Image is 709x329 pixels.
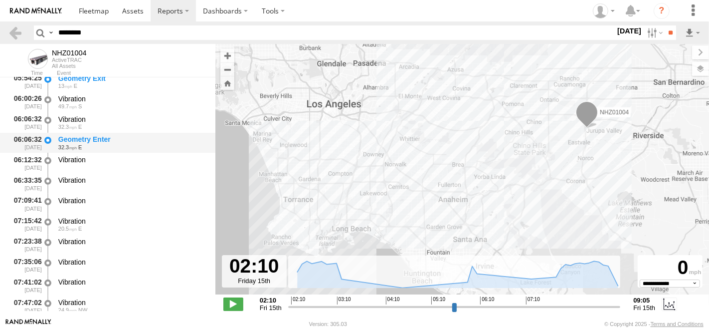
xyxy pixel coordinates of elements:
[58,94,206,103] div: Vibration
[78,103,82,109] span: Heading: 181
[47,25,55,40] label: Search Query
[8,134,43,152] div: 06:06:32 [DATE]
[58,258,206,267] div: Vibration
[8,297,43,316] div: 07:47:02 [DATE]
[58,226,77,232] span: 20.5
[8,256,43,275] div: 07:35:06 [DATE]
[58,144,77,150] span: 32.3
[589,3,618,18] div: Zulema McIntosch
[8,277,43,295] div: 07:41:02 [DATE]
[8,113,43,132] div: 06:06:32 [DATE]
[291,297,305,305] span: 02:10
[260,297,282,304] strong: 02:10
[223,298,243,311] label: Play/Stop
[220,49,234,62] button: Zoom in
[58,115,206,124] div: Vibration
[480,297,494,305] span: 06:10
[52,57,87,63] div: ActiveTRAC
[8,174,43,193] div: 06:33:35 [DATE]
[58,176,206,185] div: Vibration
[337,297,351,305] span: 03:10
[260,304,282,312] span: Fri 15th Aug 2025
[78,307,87,313] span: Heading: 294
[78,124,82,130] span: Heading: 71
[600,108,629,115] span: NHZ01004
[58,103,77,109] span: 49.7
[58,217,206,226] div: Vibration
[58,237,206,246] div: Vibration
[643,25,665,40] label: Search Filter Options
[74,83,77,89] span: Heading: 99
[8,236,43,254] div: 07:23:38 [DATE]
[8,25,22,40] a: Back to previous Page
[78,226,82,232] span: Heading: 70
[8,72,43,91] div: 05:54:25 [DATE]
[52,49,87,57] div: NHZ01004 - View Asset History
[58,83,72,89] span: 13
[8,71,43,76] div: Time
[8,215,43,234] div: 07:15:42 [DATE]
[431,297,445,305] span: 05:10
[10,7,62,14] img: rand-logo.svg
[684,25,701,40] label: Export results as...
[58,155,206,164] div: Vibration
[57,71,215,76] div: Event
[58,307,77,313] span: 24.9
[52,63,87,69] div: All Assets
[654,3,670,19] i: ?
[58,124,77,130] span: 32.3
[633,304,655,312] span: Fri 15th Aug 2025
[58,74,206,83] div: Geometry Exit
[58,278,206,287] div: Vibration
[78,144,82,150] span: Heading: 71
[8,195,43,213] div: 07:09:41 [DATE]
[5,319,51,329] a: Visit our Website
[526,297,540,305] span: 07:10
[309,321,347,327] div: Version: 305.03
[58,298,206,307] div: Vibration
[386,297,400,305] span: 04:10
[633,297,655,304] strong: 09:05
[8,93,43,111] div: 06:00:26 [DATE]
[220,76,234,90] button: Zoom Home
[615,25,643,36] label: [DATE]
[220,62,234,76] button: Zoom out
[58,135,206,144] div: Geometry Enter
[604,321,704,327] div: © Copyright 2025 -
[651,321,704,327] a: Terms and Conditions
[8,154,43,172] div: 06:12:32 [DATE]
[639,257,701,280] div: 0
[58,196,206,205] div: Vibration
